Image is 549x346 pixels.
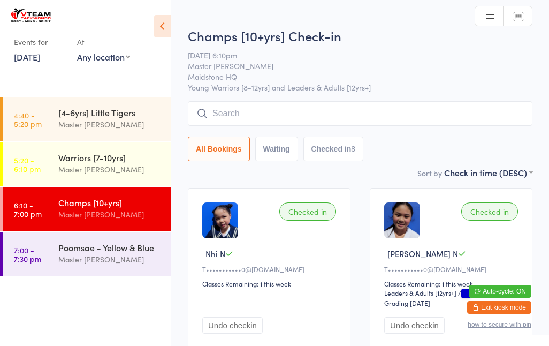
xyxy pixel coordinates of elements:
[384,265,521,274] div: T•••••••••••0@[DOMAIN_NAME]
[14,51,40,63] a: [DATE]
[384,202,420,238] img: image1686043650.png
[3,97,171,141] a: 4:40 -5:20 pm[4-6yrs] Little TigersMaster [PERSON_NAME]
[58,107,162,118] div: [4-6yrs] Little Tigers
[77,51,130,63] div: Any location
[188,27,532,44] h2: Champs [10+yrs] Check-in
[188,71,516,82] span: Maidstone HQ
[188,61,516,71] span: Master [PERSON_NAME]
[58,152,162,163] div: Warriors [7-10yrs]
[468,321,531,328] button: how to secure with pin
[58,253,162,266] div: Master [PERSON_NAME]
[14,156,41,173] time: 5:20 - 6:10 pm
[387,248,458,259] span: [PERSON_NAME] N
[11,8,51,22] img: VTEAM Martial Arts
[202,279,339,288] div: Classes Remaining: 1 this week
[77,33,130,51] div: At
[384,288,456,297] div: Leaders & Adults [12yrs+]
[303,137,364,161] button: Checked in8
[188,137,250,161] button: All Bookings
[58,118,162,131] div: Master [PERSON_NAME]
[417,168,442,178] label: Sort by
[384,279,521,288] div: Classes Remaining: 1 this week
[14,33,66,51] div: Events for
[469,285,531,298] button: Auto-cycle: ON
[14,201,42,218] time: 6:10 - 7:00 pm
[202,202,238,238] img: image1686043589.png
[279,202,336,221] div: Checked in
[351,145,355,153] div: 8
[3,142,171,186] a: 5:20 -6:10 pmWarriors [7-10yrs]Master [PERSON_NAME]
[3,232,171,276] a: 7:00 -7:30 pmPoomsae - Yellow & BlueMaster [PERSON_NAME]
[58,197,162,208] div: Champs [10+yrs]
[467,301,531,314] button: Exit kiosk mode
[384,317,445,334] button: Undo checkin
[14,246,41,263] time: 7:00 - 7:30 pm
[14,111,42,128] time: 4:40 - 5:20 pm
[205,248,225,259] span: Nhi N
[58,163,162,176] div: Master [PERSON_NAME]
[188,50,516,61] span: [DATE] 6:10pm
[188,101,532,126] input: Search
[58,242,162,253] div: Poomsae - Yellow & Blue
[58,208,162,221] div: Master [PERSON_NAME]
[3,187,171,231] a: 6:10 -7:00 pmChamps [10+yrs]Master [PERSON_NAME]
[202,265,339,274] div: T•••••••••••0@[DOMAIN_NAME]
[444,167,532,178] div: Check in time (DESC)
[188,82,532,93] span: Young Warriors [8-12yrs] and Leaders & Adults [12yrs+]
[461,202,518,221] div: Checked in
[255,137,298,161] button: Waiting
[202,317,263,334] button: Undo checkin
